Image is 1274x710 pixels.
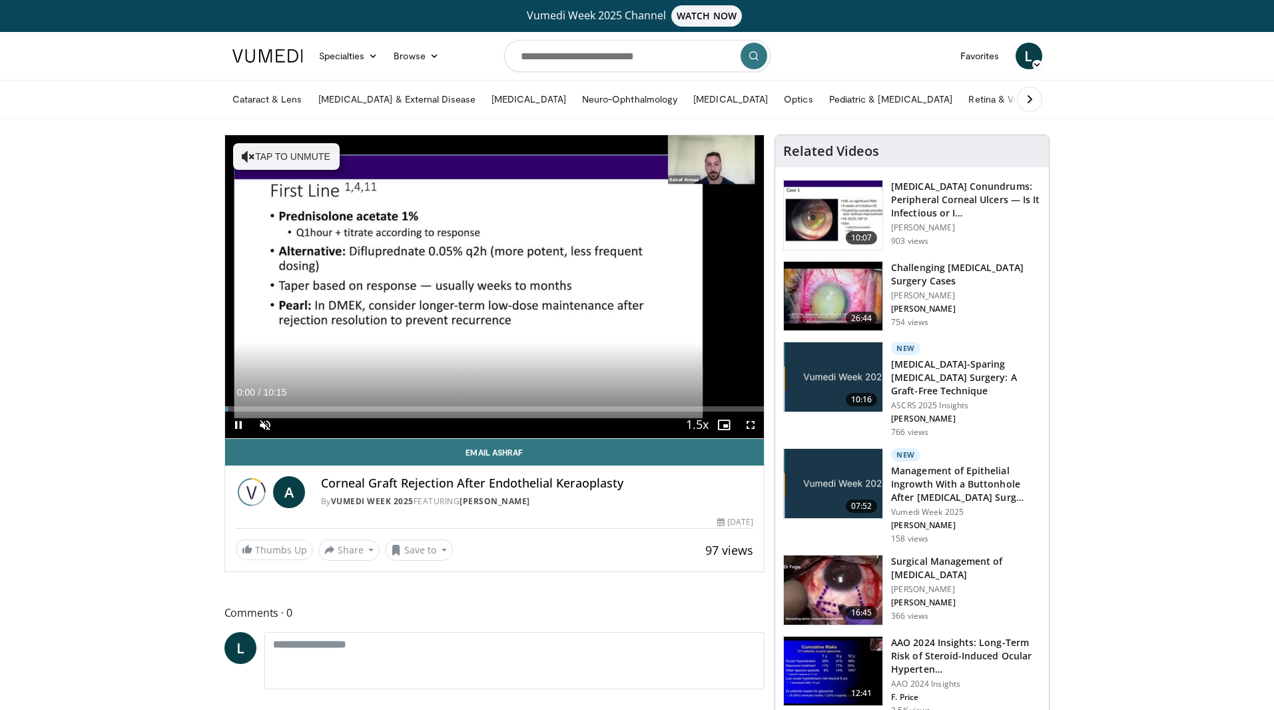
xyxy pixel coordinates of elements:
[891,507,1041,518] p: Vumedi Week 2025
[784,637,882,706] img: d1bebadf-5ef8-4c82-bd02-47cdd9740fa5.150x105_q85_crop-smart_upscale.jpg
[263,387,286,398] span: 10:15
[504,40,771,72] input: Search topics, interventions
[252,412,278,438] button: Unmute
[483,86,574,113] a: [MEDICAL_DATA]
[891,304,1041,314] p: [PERSON_NAME]
[717,516,753,528] div: [DATE]
[846,312,878,325] span: 26:44
[460,496,530,507] a: [PERSON_NAME]
[891,358,1041,398] h3: [MEDICAL_DATA]-Sparing [MEDICAL_DATA] Surgery: A Graft-Free Technique
[960,86,1051,113] a: Retina & Vitreous
[225,135,765,439] video-js: Video Player
[846,231,878,244] span: 10:07
[225,406,765,412] div: Progress Bar
[784,262,882,331] img: 05a6f048-9eed-46a7-93e1-844e43fc910c.150x105_q85_crop-smart_upscale.jpg
[846,606,878,619] span: 16:45
[891,520,1041,531] p: [PERSON_NAME]
[224,86,310,113] a: Cataract & Lens
[386,43,447,69] a: Browse
[574,86,685,113] a: Neuro-Ophthalmology
[233,143,340,170] button: Tap to unmute
[891,533,928,544] p: 158 views
[784,449,882,518] img: af7cb505-fca8-4258-9910-2a274f8a3ee4.jpg.150x105_q85_crop-smart_upscale.jpg
[258,387,261,398] span: /
[385,539,453,561] button: Save to
[684,412,711,438] button: Playback Rate
[225,412,252,438] button: Pause
[891,222,1041,233] p: [PERSON_NAME]
[891,584,1041,595] p: [PERSON_NAME]
[783,261,1041,332] a: 26:44 Challenging [MEDICAL_DATA] Surgery Cases [PERSON_NAME] [PERSON_NAME] 754 views
[891,414,1041,424] p: [PERSON_NAME]
[952,43,1008,69] a: Favorites
[846,393,878,406] span: 10:16
[318,539,380,561] button: Share
[273,476,305,508] a: A
[321,476,754,491] h4: Corneal Graft Rejection After Endothelial Keraoplasty
[891,555,1041,581] h3: Surgical Management of [MEDICAL_DATA]
[846,500,878,513] span: 07:52
[891,611,928,621] p: 366 views
[784,342,882,412] img: e2db3364-8554-489a-9e60-297bee4c90d2.jpg.150x105_q85_crop-smart_upscale.jpg
[783,342,1041,438] a: 10:16 New [MEDICAL_DATA]-Sparing [MEDICAL_DATA] Surgery: A Graft-Free Technique ASCRS 2025 Insigh...
[891,427,928,438] p: 766 views
[234,5,1040,27] a: Vumedi Week 2025 ChannelWATCH NOW
[236,476,268,508] img: Vumedi Week 2025
[776,86,820,113] a: Optics
[784,555,882,625] img: 7b07ef4f-7000-4ba4-89ad-39d958bbfcae.150x105_q85_crop-smart_upscale.jpg
[891,261,1041,288] h3: Challenging [MEDICAL_DATA] Surgery Cases
[311,43,386,69] a: Specialties
[891,679,1041,689] p: AAO 2024 Insights
[891,636,1041,676] h3: AAO 2024 Insights: Long-Term Risk of Steroid-Induced Ocular Hyperten…
[891,597,1041,608] p: [PERSON_NAME]
[783,180,1041,250] a: 10:07 [MEDICAL_DATA] Conundrums: Peripheral Corneal Ulcers — Is It Infectious or I… [PERSON_NAME]...
[232,49,303,63] img: VuMedi Logo
[331,496,414,507] a: Vumedi Week 2025
[891,290,1041,301] p: [PERSON_NAME]
[236,539,313,560] a: Thumbs Up
[891,400,1041,411] p: ASCRS 2025 Insights
[224,632,256,664] a: L
[891,180,1041,220] h3: [MEDICAL_DATA] Conundrums: Peripheral Corneal Ulcers — Is It Infectious or I…
[891,236,928,246] p: 903 views
[711,412,737,438] button: Enable picture-in-picture mode
[891,464,1041,504] h3: Management of Epithelial Ingrowth With a Buttonhole After [MEDICAL_DATA] Surg…
[783,448,1041,544] a: 07:52 New Management of Epithelial Ingrowth With a Buttonhole After [MEDICAL_DATA] Surg… Vumedi W...
[783,555,1041,625] a: 16:45 Surgical Management of [MEDICAL_DATA] [PERSON_NAME] [PERSON_NAME] 366 views
[1016,43,1042,69] a: L
[891,692,1041,703] p: F. Price
[891,448,920,462] p: New
[224,604,765,621] span: Comments 0
[891,342,920,355] p: New
[321,496,754,508] div: By FEATURING
[225,439,765,466] a: Email Ashraf
[783,143,879,159] h4: Related Videos
[237,387,255,398] span: 0:00
[737,412,764,438] button: Fullscreen
[821,86,961,113] a: Pediatric & [MEDICAL_DATA]
[846,687,878,700] span: 12:41
[671,5,742,27] span: WATCH NOW
[705,542,753,558] span: 97 views
[784,180,882,250] img: 5ede7c1e-2637-46cb-a546-16fd546e0e1e.150x105_q85_crop-smart_upscale.jpg
[310,86,483,113] a: [MEDICAL_DATA] & External Disease
[685,86,776,113] a: [MEDICAL_DATA]
[891,317,928,328] p: 754 views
